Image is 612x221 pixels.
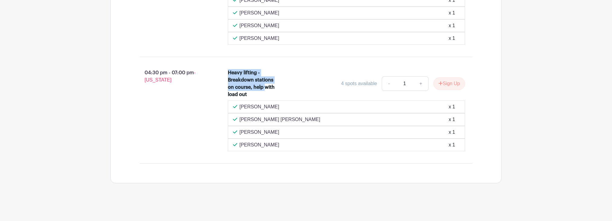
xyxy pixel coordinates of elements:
[449,116,455,123] div: x 1
[240,141,279,149] p: [PERSON_NAME]
[228,69,280,98] div: Heavy lifting - Breakdown stations on course, help with load out
[382,76,396,91] a: -
[449,103,455,110] div: x 1
[240,116,320,123] p: [PERSON_NAME] [PERSON_NAME]
[240,35,279,42] p: [PERSON_NAME]
[341,80,377,87] div: 4 spots available
[240,129,279,136] p: [PERSON_NAME]
[240,9,279,17] p: [PERSON_NAME]
[449,35,455,42] div: x 1
[449,22,455,29] div: x 1
[449,9,455,17] div: x 1
[413,76,429,91] a: +
[130,67,218,86] p: 04:30 pm - 07:00 pm
[240,22,279,29] p: [PERSON_NAME]
[449,141,455,149] div: x 1
[449,129,455,136] div: x 1
[433,77,465,90] button: Sign Up
[240,103,279,110] p: [PERSON_NAME]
